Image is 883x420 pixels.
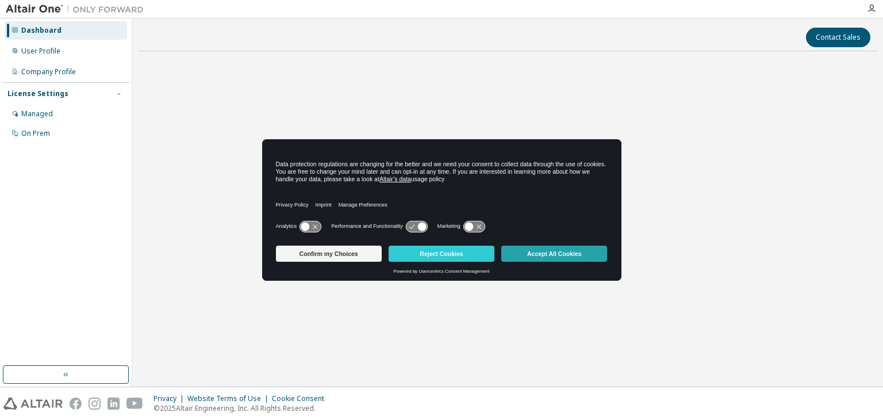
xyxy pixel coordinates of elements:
img: youtube.svg [126,398,143,410]
div: Cookie Consent [272,394,331,403]
div: Managed [21,109,53,119]
div: Company Profile [21,67,76,77]
div: User Profile [21,47,60,56]
button: Contact Sales [806,28,870,47]
img: linkedin.svg [108,398,120,410]
div: Dashboard [21,26,62,35]
div: Website Terms of Use [187,394,272,403]
img: instagram.svg [89,398,101,410]
div: Privacy [153,394,187,403]
div: On Prem [21,129,50,138]
img: altair_logo.svg [3,398,63,410]
img: facebook.svg [70,398,82,410]
div: License Settings [7,89,68,98]
img: Altair One [6,3,149,15]
p: © 2025 Altair Engineering, Inc. All Rights Reserved. [153,403,331,413]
